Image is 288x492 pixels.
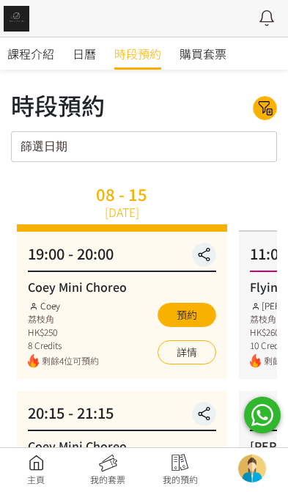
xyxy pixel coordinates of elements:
[7,45,54,62] span: 課程介紹
[11,87,105,122] div: 時段預約
[73,37,96,70] a: 日曆
[158,303,216,327] button: 預約
[28,243,216,272] div: 19:00 - 20:00
[11,131,277,162] input: 篩選日期
[114,37,161,70] a: 時段預約
[180,37,226,70] a: 購買套票
[28,354,39,368] img: fire.png
[114,45,161,62] span: 時段預約
[73,45,96,62] span: 日曆
[28,312,99,326] div: 荔枝角
[28,278,216,295] div: Coey Mini Choreo
[250,354,261,368] img: fire.png
[158,340,216,364] a: 詳情
[7,37,54,70] a: 課程介紹
[28,326,99,339] div: HK$250
[28,402,216,431] div: 20:15 - 21:15
[28,299,99,312] div: Coey
[28,437,216,455] div: Coey Mini Choreo
[180,45,226,62] span: 購買套票
[105,203,139,221] div: [DATE]
[28,339,99,352] div: 8 Credits
[42,354,99,368] span: 剩餘4位可預約
[96,186,147,202] div: 08 - 15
